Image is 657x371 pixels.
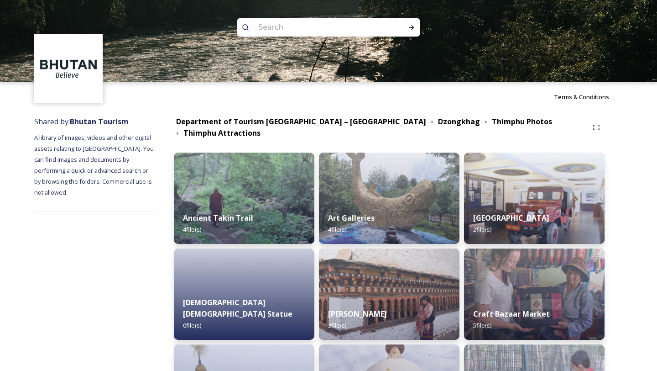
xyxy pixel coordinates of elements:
strong: Dzongkhag [438,117,480,127]
strong: [GEOGRAPHIC_DATA] [473,213,549,223]
span: 4 file(s) [183,225,201,233]
img: takintrail5.jpg [174,153,314,244]
span: A library of images, videos and other digital assets relating to [GEOGRAPHIC_DATA]. You can find ... [34,133,155,196]
strong: Department of Tourism [GEOGRAPHIC_DATA] – [GEOGRAPHIC_DATA] [176,117,426,127]
span: Terms & Conditions [554,93,609,101]
a: Terms & Conditions [554,91,623,102]
span: 5 file(s) [473,321,491,329]
img: BT_Logo_BB_Lockup_CMYK_High%2520Res.jpg [36,36,102,102]
img: changangkha4.jpg [319,249,459,340]
input: Search [254,17,379,37]
span: 2 file(s) [473,225,491,233]
strong: Thimphu Attractions [183,128,261,138]
img: bhutanpost3.jpg [464,153,605,244]
span: 4 file(s) [328,225,346,233]
strong: Craft Bazaar Market [473,309,550,319]
strong: Art Galleries [328,213,375,223]
span: 0 file(s) [183,321,201,329]
strong: [DEMOGRAPHIC_DATA] [DEMOGRAPHIC_DATA] Statue [183,297,292,319]
span: 3 file(s) [328,321,346,329]
strong: Bhutan Tourism [70,117,129,127]
img: craftbazaar5.jpg [464,249,605,340]
span: Shared by: [34,117,129,127]
strong: Thimphu Photos [492,117,552,127]
img: vast4.jpg [319,153,459,244]
strong: Ancient Takin Trail [183,213,253,223]
strong: [PERSON_NAME] [328,309,387,319]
